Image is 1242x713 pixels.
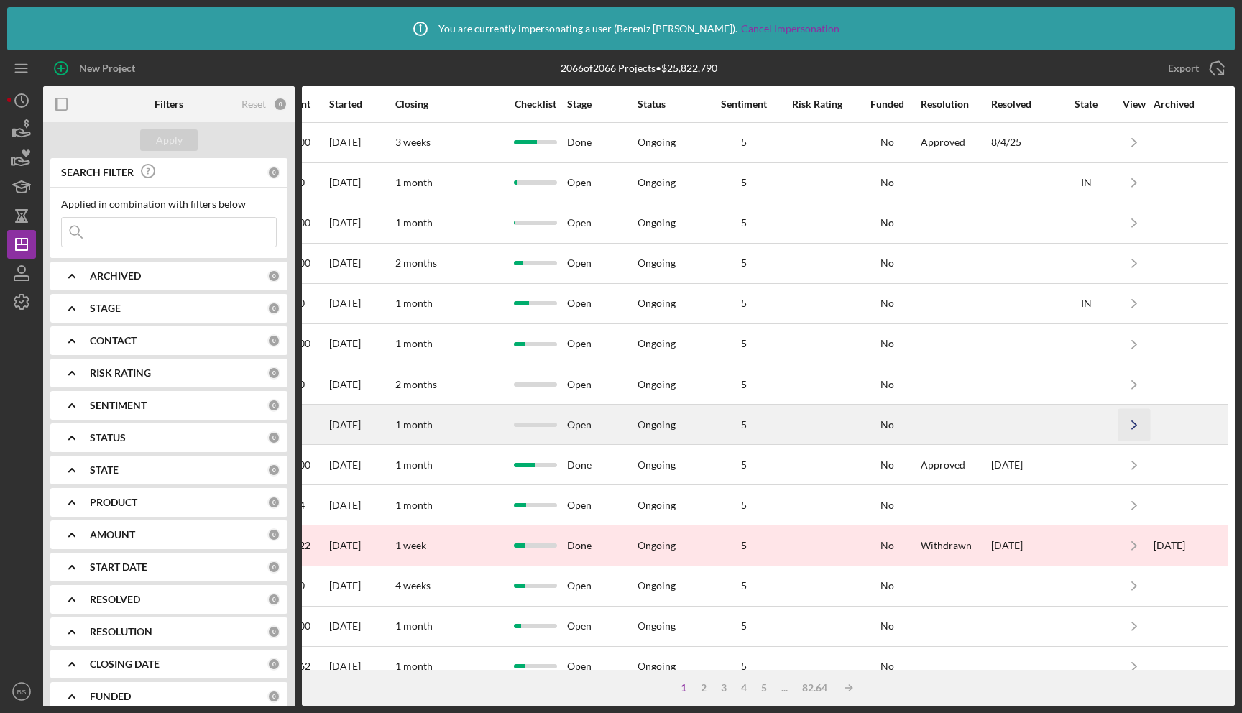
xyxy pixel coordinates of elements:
div: Open [567,607,636,645]
div: Ongoing [638,661,676,672]
time: 4 weeks [395,579,431,592]
div: Done [567,446,636,484]
div: Approved [921,137,965,148]
div: Sentiment [708,98,780,110]
div: 5 [708,580,780,592]
div: 5 [708,177,780,188]
div: Archived [1154,98,1225,110]
div: 5 [708,257,780,269]
div: No [855,661,919,672]
div: Resolved [991,98,1056,110]
button: New Project [43,54,149,83]
div: 0 [267,270,280,282]
div: 5 [708,540,780,551]
div: 1 [673,682,694,694]
b: CLOSING DATE [90,658,160,670]
div: 5 [708,379,780,390]
div: Open [567,204,636,242]
div: Funded [855,98,919,110]
div: 5 [708,500,780,511]
b: STATE [90,464,119,476]
div: [DATE] [329,648,394,686]
div: 0 [267,658,280,671]
div: View [1116,98,1152,110]
a: Cancel Impersonation [741,23,839,34]
time: 3 weeks [395,136,431,148]
time: 1 month [395,176,433,188]
div: No [855,500,919,511]
div: 2066 of 2066 Projects • $25,822,790 [561,63,717,74]
div: Ongoing [638,298,676,309]
div: Open [567,365,636,403]
div: Open [567,325,636,363]
div: Closing [395,98,503,110]
div: 82.64 [795,682,834,694]
div: 0 [267,593,280,606]
div: 5 [708,137,780,148]
div: [DATE] [329,526,394,564]
div: Ongoing [638,620,676,632]
div: 0 [267,367,280,379]
div: Withdrawn [921,540,972,551]
time: 1 month [395,499,433,511]
time: 1 month [395,337,433,349]
div: IN [1057,298,1115,309]
button: Apply [140,129,198,151]
b: Filters [155,98,183,110]
div: 5 [708,338,780,349]
b: STAGE [90,303,121,314]
div: Export [1168,54,1199,83]
div: Started [329,98,394,110]
div: 8/4/25 [991,124,1056,162]
time: 1 month [395,620,433,632]
div: Risk Rating [781,98,853,110]
time: 1 month [395,297,433,309]
div: Ongoing [638,580,676,592]
div: No [855,379,919,390]
div: Ongoing [638,540,676,551]
b: SEARCH FILTER [61,167,134,178]
div: 3 [714,682,734,694]
div: [DATE] [991,526,1056,564]
div: Ongoing [638,459,676,471]
div: State [1057,98,1115,110]
div: Apply [156,129,183,151]
div: [DATE] [1154,526,1225,564]
div: 0 [267,561,280,574]
div: Open [567,164,636,202]
div: No [855,177,919,188]
div: [DATE] [991,446,1056,484]
div: No [855,580,919,592]
div: 2 [694,682,714,694]
div: Ongoing [638,419,676,431]
div: Reset [241,98,266,110]
div: 5 [708,661,780,672]
time: 1 month [395,459,433,471]
div: Open [567,486,636,524]
div: Ongoing [638,137,676,148]
div: No [855,298,919,309]
div: 5 [708,298,780,309]
time: 2 months [395,257,437,269]
div: Done [567,124,636,162]
div: Done [567,526,636,564]
div: [DATE] [329,244,394,282]
div: Open [567,567,636,605]
div: 5 [708,459,780,471]
div: No [855,540,919,551]
div: [DATE] [329,285,394,323]
b: ARCHIVED [90,270,141,282]
div: 0 [267,334,280,347]
div: Checklist [505,98,566,110]
div: 5 [708,419,780,431]
div: 5 [708,620,780,632]
b: CONTACT [90,335,137,346]
div: Open [567,285,636,323]
div: Open [567,405,636,443]
div: 4 [734,682,754,694]
div: Ongoing [638,379,676,390]
div: Ongoing [638,338,676,349]
div: No [855,137,919,148]
div: 5 [754,682,774,694]
b: FUNDED [90,691,131,702]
